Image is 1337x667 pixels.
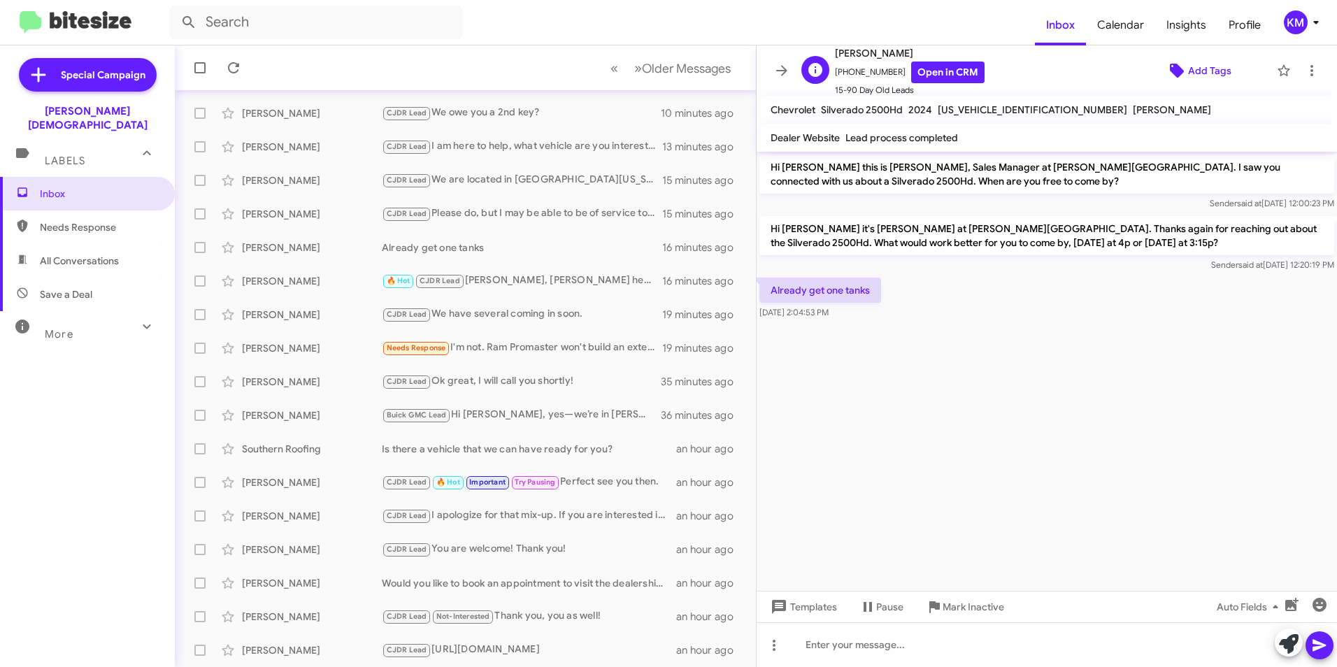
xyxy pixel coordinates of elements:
div: an hour ago [676,509,745,523]
p: Hi [PERSON_NAME] it's [PERSON_NAME] at [PERSON_NAME][GEOGRAPHIC_DATA]. Thanks again for reaching ... [759,216,1334,255]
span: CJDR Lead [387,645,427,654]
span: 🔥 Hot [436,478,460,487]
div: [PERSON_NAME] [242,274,382,288]
div: I'm not. Ram Promaster won't build an extended version, window van low roof. [382,340,662,356]
span: Chevrolet [771,103,815,116]
div: [PERSON_NAME] [242,106,382,120]
span: CJDR Lead [387,142,427,151]
span: 2024 [908,103,932,116]
span: CJDR Lead [387,612,427,621]
nav: Page navigation example [603,54,739,83]
a: Insights [1155,5,1217,45]
button: Next [626,54,739,83]
span: Dealer Website [771,131,840,144]
span: All Conversations [40,254,119,268]
div: Thank you, you as well! [382,608,676,624]
div: 19 minutes ago [662,341,745,355]
div: [PERSON_NAME] [242,207,382,221]
span: Labels [45,155,85,167]
span: CJDR Lead [387,545,427,554]
div: 36 minutes ago [661,408,745,422]
div: Southern Roofing [242,442,382,456]
span: [PERSON_NAME] [835,45,985,62]
span: CJDR Lead [387,377,427,386]
div: an hour ago [676,442,745,456]
button: Auto Fields [1206,594,1295,619]
div: [PERSON_NAME] [242,543,382,557]
span: [US_VEHICLE_IDENTIFICATION_NUMBER] [938,103,1127,116]
span: Needs Response [387,343,446,352]
a: Inbox [1035,5,1086,45]
a: Calendar [1086,5,1155,45]
span: Special Campaign [61,68,145,82]
div: [PERSON_NAME] [242,610,382,624]
p: Already get one tanks [759,278,881,303]
span: Sender [DATE] 12:00:23 PM [1210,198,1334,208]
div: Perfect see you then. [382,474,676,490]
div: [PERSON_NAME] [242,408,382,422]
span: Mark Inactive [943,594,1004,619]
div: an hour ago [676,543,745,557]
div: We are located in [GEOGRAPHIC_DATA][US_STATE]. [382,172,662,188]
span: CJDR Lead [387,175,427,185]
span: CJDR Lead [420,276,460,285]
div: Hi [PERSON_NAME], yes—we’re in [PERSON_NAME][GEOGRAPHIC_DATA], just outside [GEOGRAPHIC_DATA], so... [382,407,661,423]
button: Previous [602,54,627,83]
div: [PERSON_NAME] [242,375,382,389]
div: an hour ago [676,576,745,590]
span: CJDR Lead [387,209,427,218]
span: Important [469,478,506,487]
span: CJDR Lead [387,478,427,487]
div: Ok great, I will call you shortly! [382,373,661,389]
div: 10 minutes ago [661,106,745,120]
div: I apologize for that mix-up. If you are interested in a new vehicle, trading or selling your curr... [382,508,676,524]
div: Is there a vehicle that we can have ready for you? [382,442,676,456]
div: 16 minutes ago [662,241,745,254]
div: [PERSON_NAME] [242,173,382,187]
div: [PERSON_NAME] [242,576,382,590]
div: [PERSON_NAME] [242,341,382,355]
span: Auto Fields [1217,594,1284,619]
span: Older Messages [642,61,731,76]
span: CJDR Lead [387,108,427,117]
div: 19 minutes ago [662,308,745,322]
p: Hi [PERSON_NAME] this is [PERSON_NAME], Sales Manager at [PERSON_NAME][GEOGRAPHIC_DATA]. I saw yo... [759,155,1334,194]
span: said at [1237,198,1261,208]
span: Inbox [40,187,159,201]
span: Sender [DATE] 12:20:19 PM [1211,259,1334,270]
span: Needs Response [40,220,159,234]
button: Add Tags [1128,58,1270,83]
span: [PERSON_NAME] [1133,103,1211,116]
span: Save a Deal [40,287,92,301]
div: [PERSON_NAME] [242,509,382,523]
div: Would you like to book an appointment to visit the dealership and discuss your options and the de... [382,576,676,590]
span: [PHONE_NUMBER] [835,62,985,83]
span: CJDR Lead [387,310,427,319]
div: 35 minutes ago [661,375,745,389]
span: Add Tags [1188,58,1231,83]
div: [PERSON_NAME] [242,643,382,657]
span: More [45,328,73,340]
div: an hour ago [676,475,745,489]
div: [PERSON_NAME] [242,140,382,154]
div: You are welcome! Thank you! [382,541,676,557]
a: Special Campaign [19,58,157,92]
button: Templates [757,594,848,619]
span: Try Pausing [515,478,555,487]
div: Already get one tanks [382,241,662,254]
div: We owe you a 2nd key? [382,105,661,121]
a: Profile [1217,5,1272,45]
div: [PERSON_NAME], [PERSON_NAME] here the manager at [PERSON_NAME]. I would like to call you and disc... [382,273,662,289]
div: 13 minutes ago [662,140,745,154]
span: « [610,59,618,77]
div: Please do, but I may be able to be of service to you. Why is it a bad time? [382,206,662,222]
div: 15 minutes ago [662,207,745,221]
span: 15-90 Day Old Leads [835,83,985,97]
div: [PERSON_NAME] [242,308,382,322]
button: Mark Inactive [915,594,1015,619]
span: CJDR Lead [387,511,427,520]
